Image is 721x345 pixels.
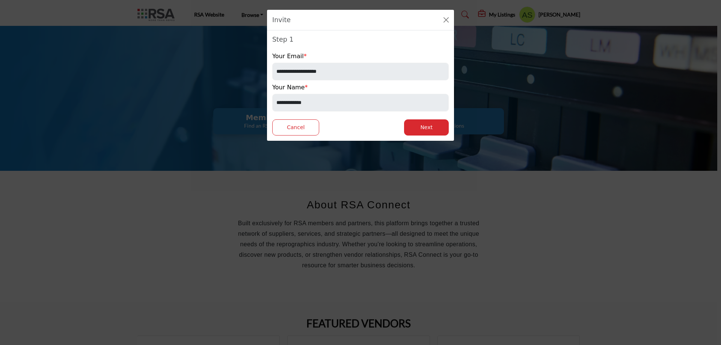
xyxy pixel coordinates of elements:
[272,36,294,44] h5: Step 1
[441,15,451,25] button: Close
[272,52,307,61] label: Your Email
[404,119,449,136] button: Next
[272,119,319,136] button: Cancel
[272,83,308,92] label: Your Name
[272,15,291,25] h1: Invite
